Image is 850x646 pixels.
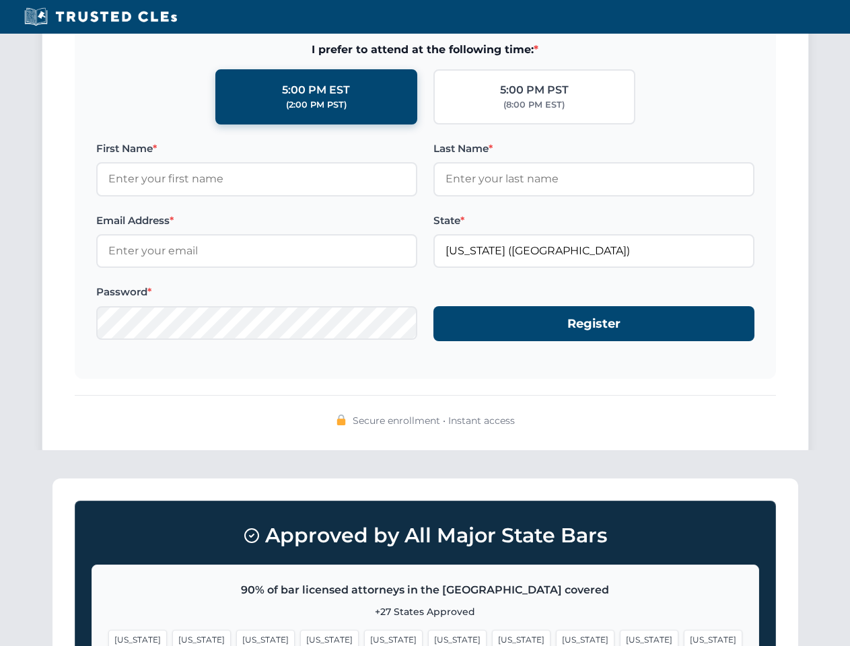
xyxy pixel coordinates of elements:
[96,41,754,59] span: I prefer to attend at the following time:
[282,81,350,99] div: 5:00 PM EST
[336,415,347,425] img: 🔒
[286,98,347,112] div: (2:00 PM PST)
[108,604,742,619] p: +27 States Approved
[20,7,181,27] img: Trusted CLEs
[96,213,417,229] label: Email Address
[500,81,569,99] div: 5:00 PM PST
[96,234,417,268] input: Enter your email
[433,162,754,196] input: Enter your last name
[108,581,742,599] p: 90% of bar licensed attorneys in the [GEOGRAPHIC_DATA] covered
[353,413,515,428] span: Secure enrollment • Instant access
[503,98,565,112] div: (8:00 PM EST)
[433,234,754,268] input: California (CA)
[433,141,754,157] label: Last Name
[96,162,417,196] input: Enter your first name
[96,141,417,157] label: First Name
[433,213,754,229] label: State
[433,306,754,342] button: Register
[96,284,417,300] label: Password
[92,517,759,554] h3: Approved by All Major State Bars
